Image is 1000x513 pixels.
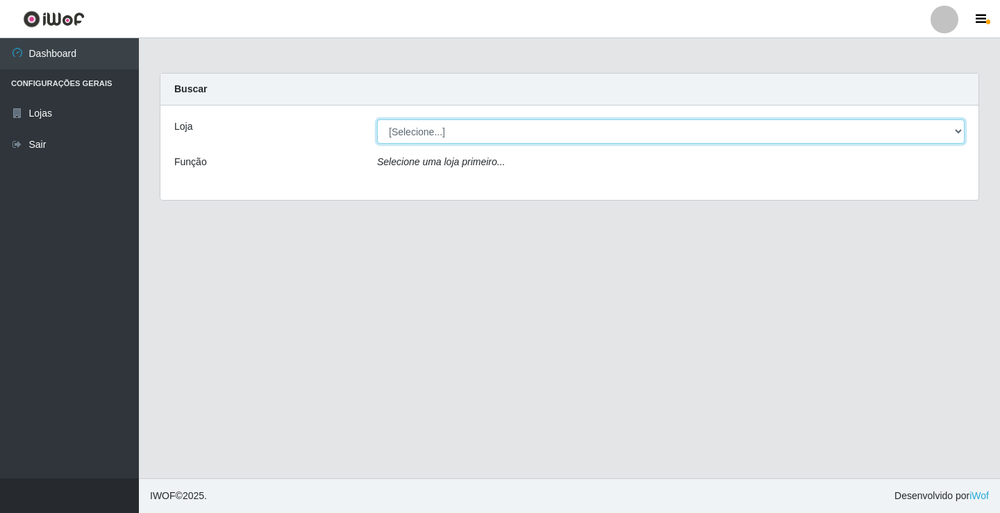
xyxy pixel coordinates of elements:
[150,490,176,501] span: IWOF
[377,156,505,167] i: Selecione uma loja primeiro...
[150,489,207,503] span: © 2025 .
[174,119,192,134] label: Loja
[23,10,85,28] img: CoreUI Logo
[894,489,989,503] span: Desenvolvido por
[969,490,989,501] a: iWof
[174,155,207,169] label: Função
[174,83,207,94] strong: Buscar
